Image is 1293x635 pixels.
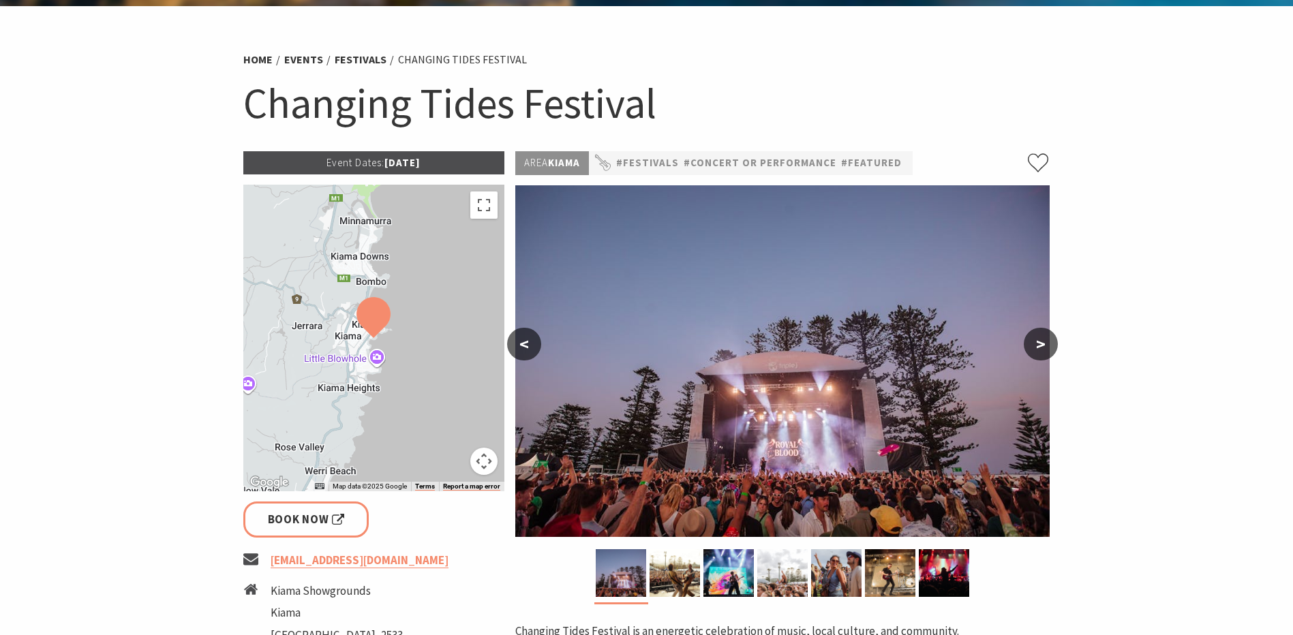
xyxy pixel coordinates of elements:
a: Book Now [243,501,369,538]
button: > [1024,328,1058,360]
p: [DATE] [243,151,505,174]
h1: Changing Tides Festival [243,76,1050,131]
img: Changing Tides Performance - 2 [865,549,915,597]
img: Changing Tides Main Stage [596,549,646,597]
img: Changing Tides Festival Goers - 3 [919,549,969,597]
img: Changing Tides Performance - 1 [650,549,700,597]
a: Events [284,52,323,67]
span: Area [524,156,548,169]
a: Terms (opens in new tab) [415,482,435,491]
img: Google [247,474,292,491]
li: Changing Tides Festival [398,51,527,69]
img: Changing Tides Performers - 3 [703,549,754,597]
li: Kiama [271,604,403,622]
span: Book Now [268,510,345,529]
a: Report a map error [443,482,500,491]
button: Keyboard shortcuts [315,482,324,491]
a: Home [243,52,273,67]
a: #Featured [841,155,902,172]
p: Kiama [515,151,589,175]
span: Event Dates: [326,156,384,169]
button: Map camera controls [470,448,498,475]
li: Kiama Showgrounds [271,582,403,600]
a: [EMAIL_ADDRESS][DOMAIN_NAME] [271,553,448,568]
a: #Concert or Performance [684,155,836,172]
a: Festivals [335,52,386,67]
img: Changing Tides Main Stage [515,185,1050,537]
span: Map data ©2025 Google [333,482,407,490]
img: Changing Tides Festival Goers - 2 [811,549,862,597]
img: Changing Tides Festival Goers - 1 [757,549,808,597]
a: #Festivals [616,155,679,172]
a: Open this area in Google Maps (opens a new window) [247,474,292,491]
button: Toggle fullscreen view [470,191,498,219]
button: < [507,328,541,360]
